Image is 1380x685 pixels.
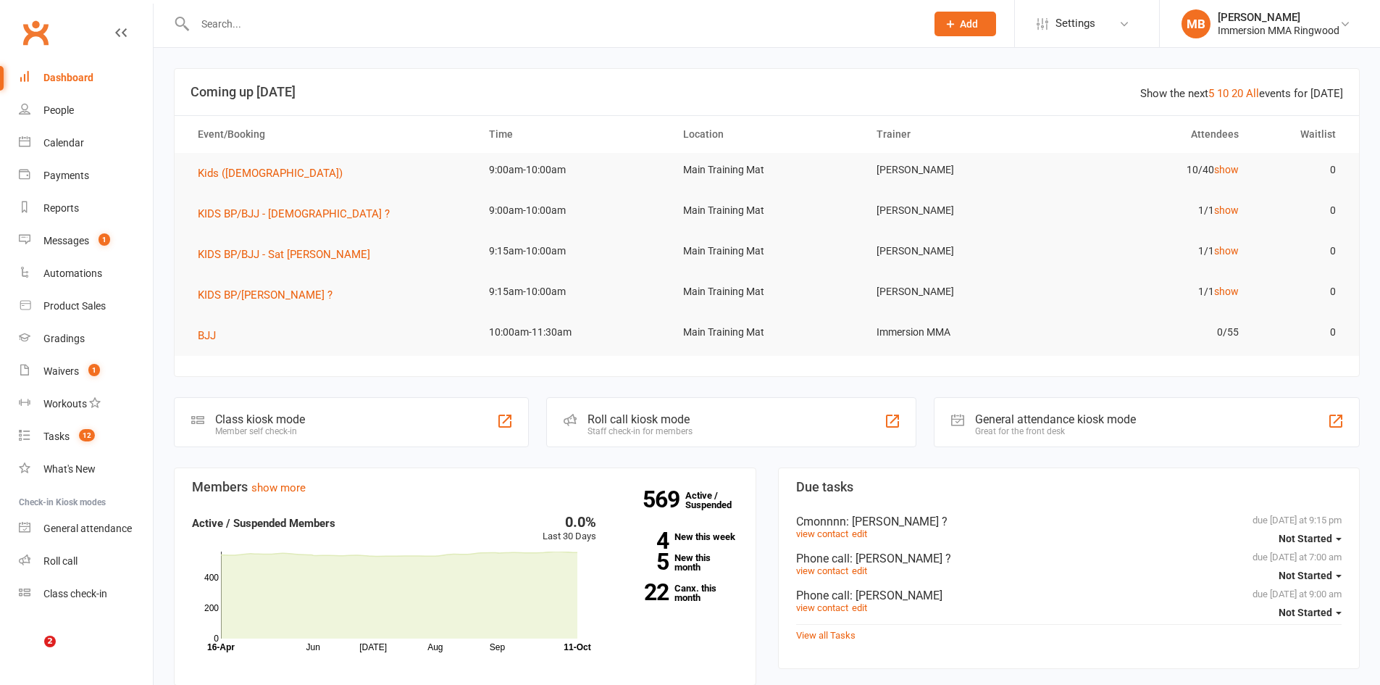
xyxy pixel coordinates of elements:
a: show more [251,481,306,494]
a: view contact [796,602,848,613]
td: 0 [1252,234,1349,268]
a: 4New this week [618,532,738,541]
td: 0/55 [1058,315,1252,349]
div: Reports [43,202,79,214]
div: Member self check-in [215,426,305,436]
a: Tasks 12 [19,420,153,453]
td: [PERSON_NAME] [863,194,1058,228]
button: Kids ([DEMOGRAPHIC_DATA]) [198,165,353,182]
th: Event/Booking [185,116,476,153]
strong: 22 [618,581,669,603]
h3: Members [192,480,738,494]
div: 0.0% [543,515,596,529]
a: Workouts [19,388,153,420]
button: KIDS BP/BJJ - [DEMOGRAPHIC_DATA] ? [198,205,400,223]
div: Roll call kiosk mode [587,412,693,426]
a: Payments [19,159,153,192]
th: Time [476,116,670,153]
div: Show the next events for [DATE] [1140,85,1343,102]
th: Location [670,116,864,153]
span: : [PERSON_NAME] ? [850,552,951,565]
a: 5New this month [618,553,738,572]
td: [PERSON_NAME] [863,153,1058,187]
div: Roll call [43,555,78,567]
span: KIDS BP/BJJ - [DEMOGRAPHIC_DATA] ? [198,207,390,220]
a: view contact [796,565,848,576]
a: Waivers 1 [19,355,153,388]
a: show [1214,164,1239,175]
span: 1 [88,364,100,376]
div: General attendance [43,523,132,534]
a: Automations [19,257,153,290]
div: Calendar [43,137,84,149]
a: 5 [1208,87,1214,100]
th: Trainer [863,116,1058,153]
td: Main Training Mat [670,315,864,349]
a: Product Sales [19,290,153,323]
div: [PERSON_NAME] [1218,11,1339,24]
button: Not Started [1279,562,1342,589]
span: 12 [79,429,95,441]
td: 0 [1252,153,1349,187]
div: Tasks [43,431,70,442]
td: [PERSON_NAME] [863,275,1058,309]
button: Not Started [1279,526,1342,552]
a: 20 [1231,87,1243,100]
button: Not Started [1279,599,1342,626]
button: KIDS BP/BJJ - Sat [PERSON_NAME] [198,246,380,263]
a: show [1214,245,1239,257]
div: What's New [43,463,96,475]
td: Immersion MMA [863,315,1058,349]
a: show [1214,204,1239,216]
td: 1/1 [1058,194,1252,228]
div: Phone call [796,589,1342,602]
a: 10 [1217,87,1229,100]
span: 2 [44,636,56,647]
strong: 5 [618,551,669,573]
a: Messages 1 [19,225,153,257]
strong: 4 [618,530,669,552]
span: Not Started [1279,570,1332,581]
td: Main Training Mat [670,275,864,309]
td: 0 [1252,315,1349,349]
td: 10:00am-11:30am [476,315,670,349]
div: Product Sales [43,300,106,312]
a: Reports [19,192,153,225]
div: Payments [43,170,89,181]
div: Immersion MMA Ringwood [1218,24,1339,37]
div: Workouts [43,398,87,410]
span: KIDS BP/BJJ - Sat [PERSON_NAME] [198,248,370,261]
td: Main Training Mat [670,194,864,228]
input: Search... [191,14,916,34]
button: KIDS BP/[PERSON_NAME] ? [198,286,343,304]
a: Calendar [19,127,153,159]
span: KIDS BP/[PERSON_NAME] ? [198,288,333,302]
td: 9:00am-10:00am [476,153,670,187]
a: Clubworx [17,14,54,51]
a: General attendance kiosk mode [19,512,153,545]
a: 22Canx. this month [618,584,738,602]
span: : [PERSON_NAME] [850,589,942,602]
button: BJJ [198,327,226,344]
strong: 569 [643,489,685,510]
div: Last 30 Days [543,515,596,544]
td: 9:15am-10:00am [476,275,670,309]
h3: Coming up [DATE] [191,85,1343,99]
span: : [PERSON_NAME] ? [846,515,948,528]
div: Class check-in [43,588,107,599]
th: Attendees [1058,116,1252,153]
div: Class kiosk mode [215,412,305,426]
th: Waitlist [1252,116,1349,153]
td: [PERSON_NAME] [863,234,1058,268]
span: Kids ([DEMOGRAPHIC_DATA]) [198,167,343,180]
div: Dashboard [43,72,93,83]
strong: Active / Suspended Members [192,517,335,530]
span: BJJ [198,329,216,342]
a: View all Tasks [796,630,856,641]
a: Dashboard [19,62,153,94]
div: General attendance kiosk mode [975,412,1136,426]
a: 569Active / Suspended [685,480,749,520]
div: Waivers [43,365,79,377]
a: edit [852,565,867,576]
td: 9:00am-10:00am [476,194,670,228]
